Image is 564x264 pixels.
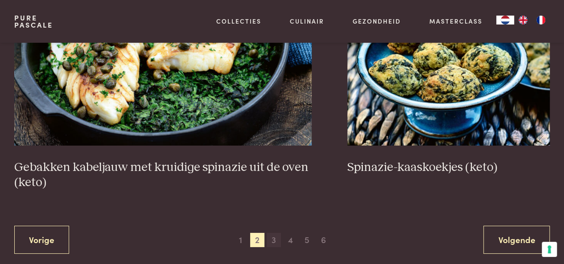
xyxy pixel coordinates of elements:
a: FR [532,16,550,24]
a: Volgende [483,226,550,254]
button: Uw voorkeuren voor toestemming voor trackingtechnologieën [542,242,557,257]
a: Masterclass [429,16,482,26]
ul: Language list [514,16,550,24]
span: 1 [234,233,248,247]
a: Collecties [216,16,261,26]
span: 2 [250,233,264,247]
div: Language [496,16,514,24]
span: 3 [267,233,281,247]
h3: Spinazie-kaaskoekjes (keto) [347,160,550,175]
a: Vorige [14,226,69,254]
a: Culinair [290,16,324,26]
span: 5 [300,233,314,247]
aside: Language selected: Nederlands [496,16,550,24]
a: Gezondheid [353,16,401,26]
span: 4 [283,233,297,247]
a: EN [514,16,532,24]
span: 6 [317,233,331,247]
h3: Gebakken kabeljauw met kruidige spinazie uit de oven (keto) [14,160,312,191]
a: NL [496,16,514,24]
a: PurePascale [14,14,53,28]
